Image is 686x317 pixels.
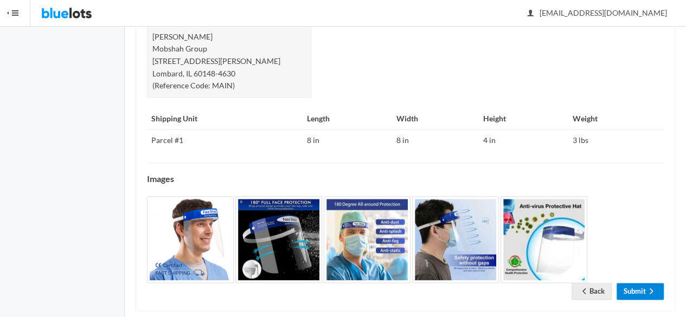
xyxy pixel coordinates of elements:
[479,130,568,151] td: 4 in
[235,196,322,283] img: a21a2594-53fb-4fb2-8b6f-08a2296e8ad3-1753403063.jpg
[147,108,303,130] th: Shipping Unit
[147,130,303,151] td: Parcel #1
[324,196,411,283] img: dd6f11c0-bb40-46eb-8e76-810cccb2e868-1753403063.jpg
[147,25,311,98] div: [PERSON_NAME] Mobshah Group [STREET_ADDRESS][PERSON_NAME] Lombard, IL 60148-4630 (Reference Code:...
[528,8,667,17] span: [EMAIL_ADDRESS][DOMAIN_NAME]
[303,130,392,151] td: 8 in
[479,108,568,130] th: Height
[579,287,589,297] ion-icon: arrow back
[568,130,664,151] td: 3 lbs
[646,287,657,297] ion-icon: arrow forward
[568,108,664,130] th: Weight
[525,9,536,19] ion-icon: person
[501,196,587,283] img: 4cb9658c-0ad5-4199-b348-fb6156b93ebd-1753403064.jpg
[412,196,499,283] img: a04acaf0-8b26-4aec-988b-cc1d5fc4d200-1753403064.jpg
[572,283,612,300] a: arrow backBack
[392,130,478,151] td: 8 in
[392,108,478,130] th: Width
[147,174,664,184] h4: Images
[303,108,392,130] th: Length
[147,196,234,283] img: 6def7bdc-9f7a-4c72-b58a-3ebb27e4c5c5-1659461854.png
[617,283,664,300] a: Submitarrow forward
